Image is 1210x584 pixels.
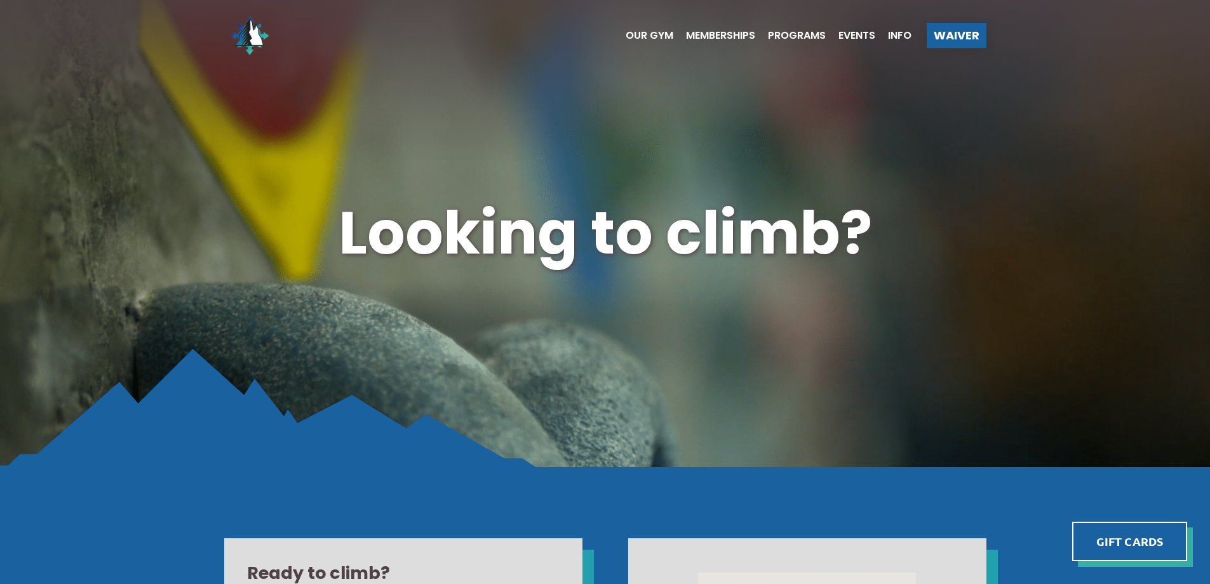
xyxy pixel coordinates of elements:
[613,31,673,41] a: Our Gym
[838,31,875,41] span: Events
[626,31,673,41] span: Our Gym
[888,31,911,41] span: Info
[673,31,755,41] a: Memberships
[927,23,986,48] a: Waiver
[755,31,826,41] a: Programs
[875,31,911,41] a: Info
[224,10,275,61] img: North Wall Logo
[686,31,755,41] span: Memberships
[934,30,979,41] span: Waiver
[768,31,826,41] span: Programs
[826,31,875,41] a: Events
[224,192,986,275] h1: Looking to climb?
